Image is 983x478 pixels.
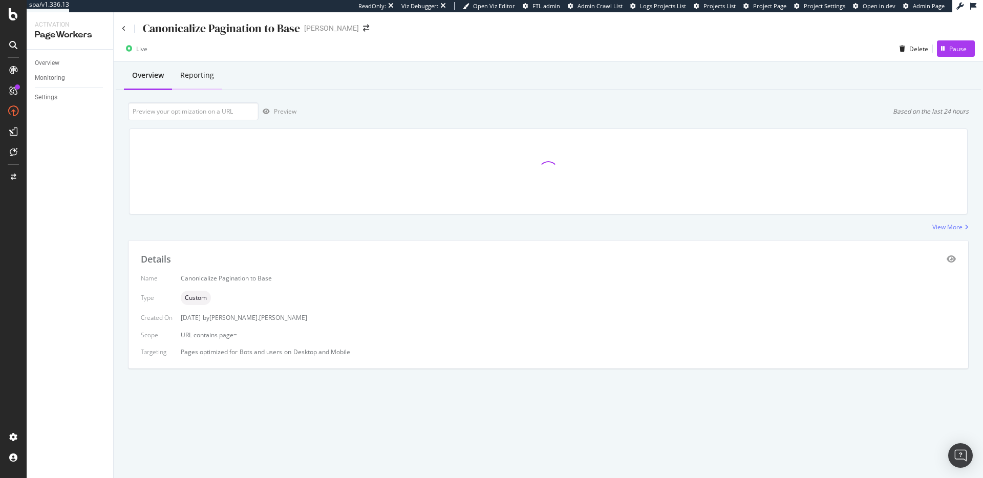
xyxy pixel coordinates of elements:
div: Bots and users [240,347,282,356]
div: Settings [35,92,57,103]
div: by [PERSON_NAME].[PERSON_NAME] [203,313,307,322]
div: Details [141,253,171,266]
div: arrow-right-arrow-left [363,25,369,32]
a: Click to go back [122,26,126,32]
div: Pages optimized for on [181,347,956,356]
span: Admin Crawl List [578,2,623,10]
span: Logs Projects List [640,2,686,10]
div: eye [947,255,956,263]
div: Overview [132,70,164,80]
div: Preview [274,107,296,116]
span: Projects List [703,2,736,10]
button: Preview [259,103,296,120]
div: Created On [141,313,173,322]
input: Preview your optimization on a URL [128,102,259,120]
div: Type [141,293,173,302]
div: Live [136,45,147,53]
div: [PERSON_NAME] [304,23,359,33]
div: Targeting [141,347,173,356]
div: Monitoring [35,73,65,83]
div: Name [141,274,173,283]
span: URL contains page= [181,331,237,339]
span: Custom [185,295,207,301]
a: Overview [35,58,106,69]
button: Pause [937,40,975,57]
div: Based on the last 24 hours [893,107,969,116]
div: neutral label [181,291,211,305]
span: FTL admin [532,2,560,10]
a: Project Settings [794,2,845,10]
div: Delete [909,45,928,53]
div: Canonicalize Pagination to Base [181,274,956,283]
a: Open in dev [853,2,895,10]
div: Scope [141,331,173,339]
div: Pause [949,45,967,53]
div: View More [932,223,963,231]
a: Admin Crawl List [568,2,623,10]
span: Open in dev [863,2,895,10]
a: Open Viz Editor [463,2,515,10]
div: PageWorkers [35,29,105,41]
button: Delete [895,40,928,57]
div: Activation [35,20,105,29]
a: Monitoring [35,73,106,83]
div: Open Intercom Messenger [948,443,973,468]
div: Reporting [180,70,214,80]
span: Admin Page [913,2,945,10]
div: ReadOnly: [358,2,386,10]
div: Viz Debugger: [401,2,438,10]
a: Projects List [694,2,736,10]
a: Admin Page [903,2,945,10]
span: Project Page [753,2,786,10]
a: Logs Projects List [630,2,686,10]
span: Open Viz Editor [473,2,515,10]
span: Project Settings [804,2,845,10]
div: Canonicalize Pagination to Base [143,20,300,36]
div: Desktop and Mobile [293,347,350,356]
a: FTL admin [523,2,560,10]
div: Overview [35,58,59,69]
a: Project Page [743,2,786,10]
a: Settings [35,92,106,103]
div: [DATE] [181,313,956,322]
a: View More [932,223,969,231]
